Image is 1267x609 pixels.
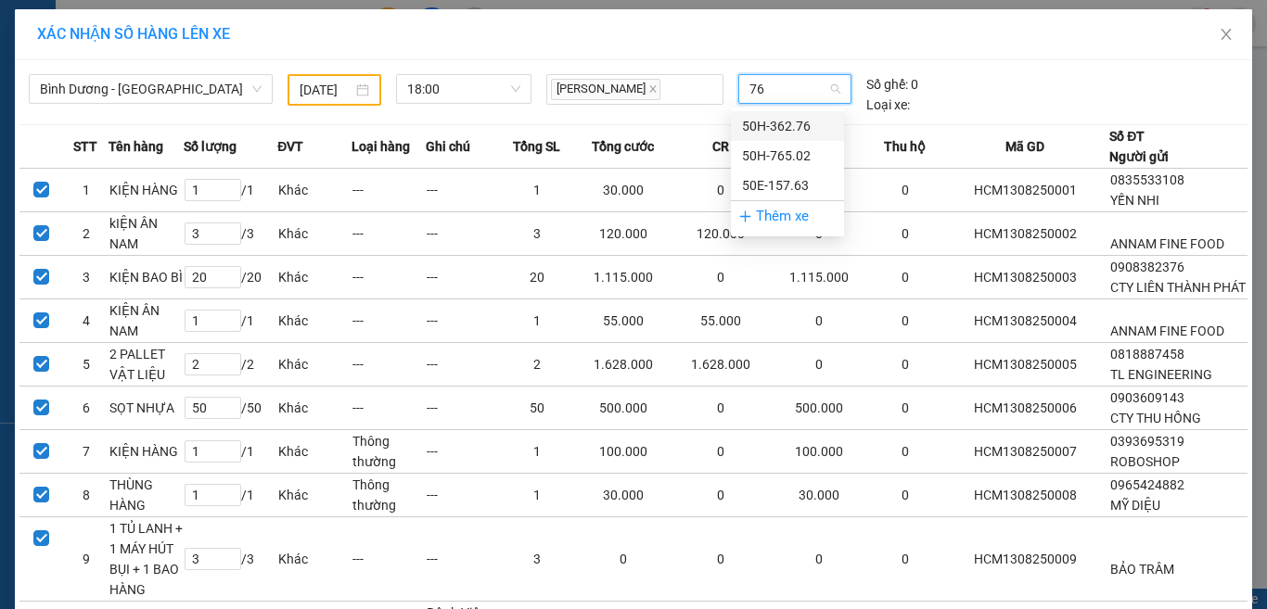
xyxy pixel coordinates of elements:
span: close [648,84,658,94]
td: / 1 [184,169,277,212]
td: 0 [672,430,771,474]
div: Thêm xe [731,200,844,233]
td: 500.000 [574,387,672,430]
td: 1.115.000 [574,256,672,299]
td: 0 [868,474,942,517]
div: 50H-765.02 [731,141,844,171]
td: 30.000 [574,169,672,212]
td: HCM1308250004 [942,299,1110,343]
td: 55.000 [574,299,672,343]
span: 0393695319 [1110,434,1184,449]
td: 0 [574,517,672,602]
td: 0 [770,299,868,343]
td: 0 [868,387,942,430]
td: 20 [500,256,574,299]
td: THÙNG HÀNG [109,474,185,517]
td: 0 [672,387,771,430]
td: HCM1308250008 [942,474,1110,517]
td: --- [426,430,500,474]
td: Khác [277,517,352,602]
td: / 20 [184,256,277,299]
td: --- [426,343,500,387]
td: 1 [64,169,109,212]
td: 1.628.000 [672,343,771,387]
td: / 2 [184,343,277,387]
td: --- [426,169,500,212]
td: / 3 [184,212,277,256]
td: 0 [868,212,942,256]
td: / 50 [184,387,277,430]
div: 50H-362.76 [731,111,844,141]
td: 120.000 [672,212,771,256]
td: Khác [277,256,352,299]
td: 5 [64,343,109,387]
td: 0 [868,299,942,343]
span: 0818887458 [1110,347,1184,362]
span: Tên hàng [109,136,163,157]
input: 13/08/2025 [300,80,352,100]
span: CTY THU HỒNG [1110,411,1201,425]
td: SỌT NHỰA [109,387,185,430]
div: Số ĐT Người gửi [1109,126,1169,167]
td: Khác [277,430,352,474]
td: 0 [672,256,771,299]
td: Khác [277,474,352,517]
div: 0 [866,74,918,95]
td: 55.000 [672,299,771,343]
td: 0 [868,343,942,387]
td: 500.000 [770,387,868,430]
span: MỸ DIỆU [1110,498,1160,513]
td: HCM1308250001 [942,169,1110,212]
td: --- [352,387,426,430]
td: 1.115.000 [770,256,868,299]
td: --- [352,169,426,212]
span: CR [712,136,729,157]
td: 50 [500,387,574,430]
td: HCM1308250002 [942,212,1110,256]
span: ĐVT [277,136,303,157]
td: --- [426,299,500,343]
td: --- [426,212,500,256]
span: Thu hộ [884,136,926,157]
div: 50H-362.76 [742,116,833,136]
span: 0908382376 [1110,260,1184,274]
td: HCM1308250003 [942,256,1110,299]
span: ROBOSHOP [1110,454,1180,469]
button: Close [1200,9,1252,61]
td: Khác [277,299,352,343]
span: Bình Dương - Đắk Lắk [40,75,262,103]
td: / 1 [184,430,277,474]
td: 0 [770,343,868,387]
td: / 1 [184,299,277,343]
span: Số lượng [184,136,237,157]
td: 2 PALLET VẬT LIỆU [109,343,185,387]
td: --- [426,256,500,299]
td: kIỆN ÂN NAM [109,212,185,256]
span: CTY LIÊN THÀNH PHÁT [1110,280,1246,295]
td: KIỆN HÀNG [109,430,185,474]
span: 0903609143 [1110,390,1184,405]
td: Khác [277,212,352,256]
td: 9 [64,517,109,602]
span: 18:00 [407,75,521,103]
span: 0965424882 [1110,477,1184,492]
td: 100.000 [574,430,672,474]
td: 1 [500,299,574,343]
td: 1 [500,474,574,517]
span: TL ENGINEERING [1110,367,1212,382]
td: 1 [500,169,574,212]
td: 0 [770,517,868,602]
span: Số ghế: [866,74,908,95]
td: --- [426,387,500,430]
span: XÁC NHẬN SỐ HÀNG LÊN XE [37,25,230,43]
span: ANNAM FINE FOOD [1110,324,1224,338]
td: HCM1308250005 [942,343,1110,387]
td: Khác [277,343,352,387]
td: 3 [500,212,574,256]
span: 0835533108 [1110,172,1184,187]
td: 4 [64,299,109,343]
td: 1 [500,430,574,474]
span: YẾN NHI [1110,193,1159,208]
div: 50E-157.63 [731,171,844,200]
td: Khác [277,169,352,212]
